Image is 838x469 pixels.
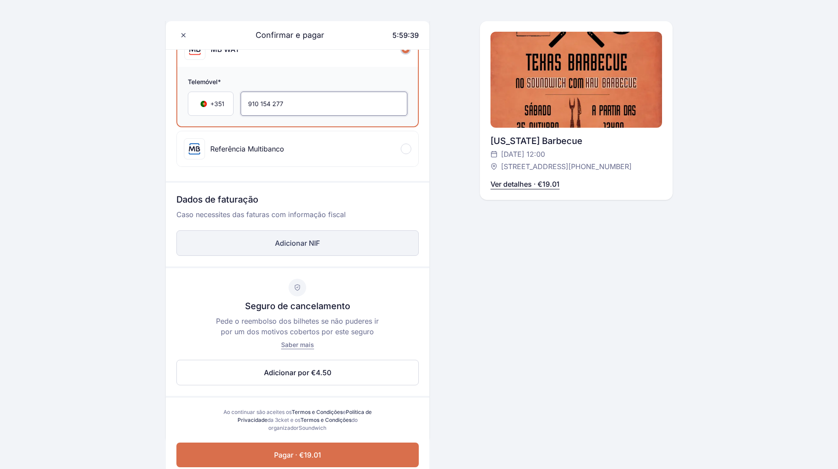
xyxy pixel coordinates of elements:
[300,417,351,423] a: Termos e Condições
[490,135,662,147] div: [US_STATE] Barbecue
[188,78,407,88] span: Telemóvel*
[501,149,545,159] span: [DATE] 12:00
[176,230,419,256] button: Adicionar NIF
[210,144,284,154] div: Referência Multibanco
[490,179,560,189] p: Ver detalhes · €19.01
[245,300,350,312] p: Seguro de cancelamento
[176,209,419,227] p: Caso necessites das faturas com informação fiscal
[292,409,343,415] a: Termos e Condições
[176,193,419,209] h3: Dados de faturação
[176,443,419,467] button: Pagar · €19.01
[392,31,419,40] span: 5:59:39
[281,341,314,348] span: Saber mais
[213,316,382,337] p: Pede o reembolso dos bilhetes se não puderes ir por um dos motivos cobertos por este seguro
[210,100,224,108] span: +351
[264,367,331,378] span: Adicionar por €4.50
[274,450,321,460] span: Pagar · €19.01
[245,29,324,41] span: Confirmar e pagar
[241,92,407,116] input: Telemóvel
[188,92,234,116] div: Country Code Selector
[501,161,632,172] span: [STREET_ADDRESS][PHONE_NUMBER]
[299,425,326,431] span: Soundwich
[176,360,419,385] button: Adicionar por €4.50
[215,408,380,432] div: Ao continuar são aceites os e da 3cket e os do organizador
